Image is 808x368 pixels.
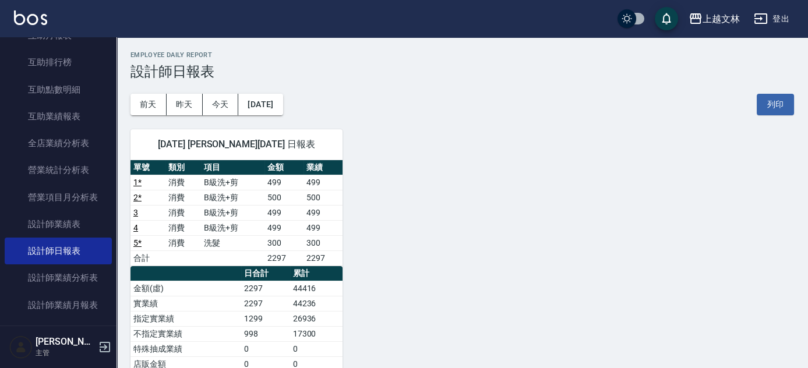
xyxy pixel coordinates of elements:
[703,12,740,26] div: 上越文林
[130,250,165,266] td: 合計
[165,190,200,205] td: 消費
[304,205,343,220] td: 499
[36,348,95,358] p: 主管
[130,51,794,59] h2: Employee Daily Report
[201,205,265,220] td: B級洗+剪
[5,319,112,345] a: 設計師排行榜
[264,220,304,235] td: 499
[130,326,241,341] td: 不指定實業績
[165,205,200,220] td: 消費
[201,190,265,205] td: B級洗+剪
[130,94,167,115] button: 前天
[264,175,304,190] td: 499
[5,103,112,130] a: 互助業績報表
[165,175,200,190] td: 消費
[5,238,112,264] a: 設計師日報表
[304,160,343,175] th: 業績
[203,94,239,115] button: 今天
[238,94,283,115] button: [DATE]
[304,250,343,266] td: 2297
[304,235,343,250] td: 300
[290,266,343,281] th: 累計
[9,335,33,359] img: Person
[201,160,265,175] th: 項目
[130,160,343,266] table: a dense table
[304,220,343,235] td: 499
[290,326,343,341] td: 17300
[5,157,112,183] a: 營業統計分析表
[133,208,138,217] a: 3
[36,336,95,348] h5: [PERSON_NAME]
[165,235,200,250] td: 消費
[749,8,794,30] button: 登出
[290,296,343,311] td: 44236
[201,175,265,190] td: B級洗+剪
[165,220,200,235] td: 消費
[241,341,290,356] td: 0
[241,296,290,311] td: 2297
[5,292,112,319] a: 設計師業績月報表
[201,220,265,235] td: B級洗+剪
[655,7,678,30] button: save
[5,49,112,76] a: 互助排行榜
[264,160,304,175] th: 金額
[264,235,304,250] td: 300
[757,94,794,115] button: 列印
[290,281,343,296] td: 44416
[290,341,343,356] td: 0
[130,63,794,80] h3: 設計師日報表
[130,160,165,175] th: 單號
[290,311,343,326] td: 26936
[130,296,241,311] td: 實業績
[241,266,290,281] th: 日合計
[684,7,745,31] button: 上越文林
[304,175,343,190] td: 499
[241,281,290,296] td: 2297
[5,264,112,291] a: 設計師業績分析表
[165,160,200,175] th: 類別
[130,341,241,356] td: 特殊抽成業績
[241,326,290,341] td: 998
[144,139,329,150] span: [DATE] [PERSON_NAME][DATE] 日報表
[5,76,112,103] a: 互助點數明細
[264,205,304,220] td: 499
[241,311,290,326] td: 1299
[133,223,138,232] a: 4
[14,10,47,25] img: Logo
[264,190,304,205] td: 500
[264,250,304,266] td: 2297
[5,184,112,211] a: 營業項目月分析表
[304,190,343,205] td: 500
[130,281,241,296] td: 金額(虛)
[167,94,203,115] button: 昨天
[5,211,112,238] a: 設計師業績表
[130,311,241,326] td: 指定實業績
[5,130,112,157] a: 全店業績分析表
[201,235,265,250] td: 洗髮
